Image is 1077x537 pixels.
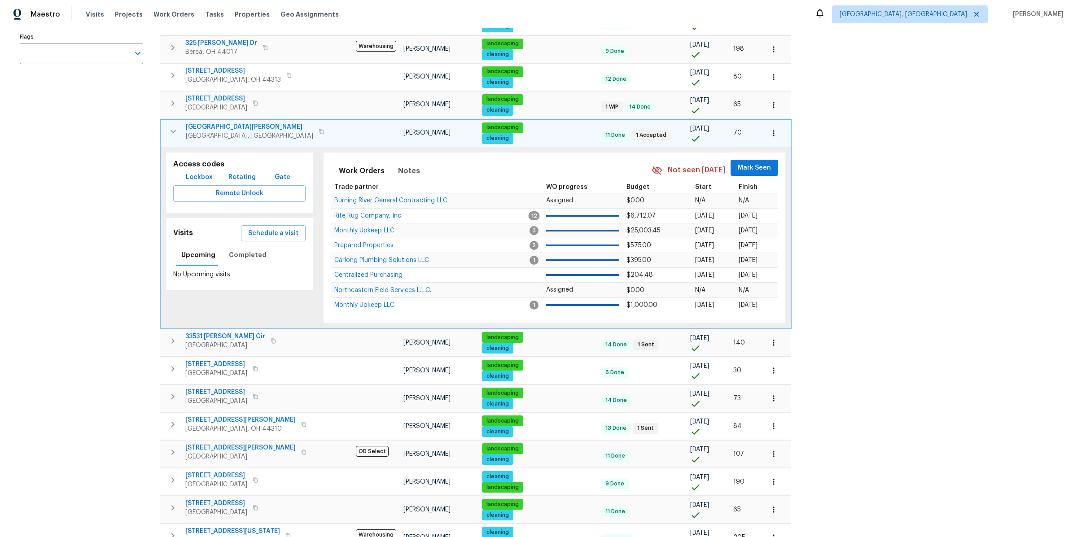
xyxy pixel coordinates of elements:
h5: Access codes [173,160,306,169]
span: Remote Unlock [180,188,298,199]
span: [PERSON_NAME] [403,74,451,80]
span: [DATE] [739,257,757,263]
span: 3 [530,226,538,235]
span: 65 [733,101,741,108]
span: 1 Sent [634,424,657,432]
span: Trade partner [334,184,379,190]
span: [PERSON_NAME] [403,451,451,457]
span: landscaping [483,124,522,131]
span: landscaping [483,96,522,103]
button: Remote Unlock [173,185,306,202]
span: [DATE] [690,363,709,369]
span: $25,003.45 [626,227,661,234]
span: N/A [739,197,749,204]
span: 65 [733,506,741,513]
span: OD Select [356,446,389,457]
span: cleaning [483,79,512,86]
span: [DATE] [739,272,757,278]
span: Lockbox [186,172,213,183]
span: cleaning [483,473,512,480]
span: [STREET_ADDRESS] [185,388,247,397]
span: 14 Done [602,341,630,349]
p: Assigned [546,285,619,295]
span: Work Orders [153,10,194,19]
a: Monthly Upkeep LLC [334,302,394,308]
span: 9 Done [602,480,628,488]
button: Schedule a visit [241,225,306,242]
span: Centralized Purchasing [334,272,403,278]
span: [STREET_ADDRESS][PERSON_NAME] [185,443,296,452]
span: $575.00 [626,242,651,249]
span: 198 [733,46,744,52]
span: cleaning [483,372,512,380]
span: [DATE] [695,227,714,234]
span: [DATE] [739,242,757,249]
label: Flags [20,34,143,39]
span: [GEOGRAPHIC_DATA] [185,397,247,406]
span: [DATE] [695,242,714,249]
span: Geo Assignments [280,10,339,19]
span: [GEOGRAPHIC_DATA] [185,480,247,489]
span: landscaping [483,334,522,341]
span: 9 Done [602,48,628,55]
span: Finish [739,184,757,190]
span: 13 Done [602,424,630,432]
span: [GEOGRAPHIC_DATA], OH 44313 [185,75,281,84]
span: Not seen [DATE] [668,165,725,175]
span: [DATE] [695,272,714,278]
span: [DATE] [690,419,709,425]
span: 190 [733,479,744,485]
span: cleaning [483,400,512,408]
span: 1 Accepted [632,131,670,139]
span: 12 [529,211,540,220]
span: [GEOGRAPHIC_DATA][PERSON_NAME] [186,122,313,131]
span: Properties [235,10,270,19]
h5: Visits [173,228,193,238]
span: [DATE] [739,227,757,234]
span: Notes [398,165,420,177]
span: [PERSON_NAME] [403,130,451,136]
span: [STREET_ADDRESS] [185,66,281,75]
span: landscaping [483,40,522,48]
span: [GEOGRAPHIC_DATA], [GEOGRAPHIC_DATA] [840,10,967,19]
span: [DATE] [690,42,709,48]
span: Schedule a visit [248,228,298,239]
span: N/A [695,287,705,293]
span: [PERSON_NAME] [403,46,451,52]
span: [PERSON_NAME] [403,340,451,346]
span: [GEOGRAPHIC_DATA] [185,508,247,517]
span: [DATE] [690,502,709,508]
span: [DATE] [690,126,709,132]
p: No Upcoming visits [173,270,306,279]
span: [STREET_ADDRESS] [185,499,247,508]
span: 30 [733,367,741,374]
span: [DATE] [739,213,757,219]
span: [DATE] [695,302,714,308]
span: 33531 [PERSON_NAME] Cir [185,332,265,341]
span: landscaping [483,501,522,508]
span: Completed [229,249,267,261]
span: Budget [626,184,649,190]
span: [DATE] [690,446,709,453]
span: N/A [695,197,705,204]
span: cleaning [483,135,512,142]
span: Burning River General Contracting LLC [334,197,447,204]
span: landscaping [483,68,522,75]
span: [GEOGRAPHIC_DATA] [185,341,265,350]
span: landscaping [483,389,522,397]
span: 11 Done [602,131,629,139]
span: [STREET_ADDRESS] [185,360,247,369]
span: Berea, OH 44017 [185,48,257,57]
span: 70 [733,130,742,136]
span: [STREET_ADDRESS][US_STATE] [185,527,280,536]
span: landscaping [483,445,522,453]
span: cleaning [483,345,512,352]
span: 73 [733,395,741,402]
span: cleaning [483,51,512,58]
a: Rite Rug Company, Inc. [334,213,403,218]
span: Rotating [228,172,256,183]
a: Burning River General Contracting LLC [334,198,447,203]
span: cleaning [483,106,512,114]
span: 11 Done [602,452,629,460]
